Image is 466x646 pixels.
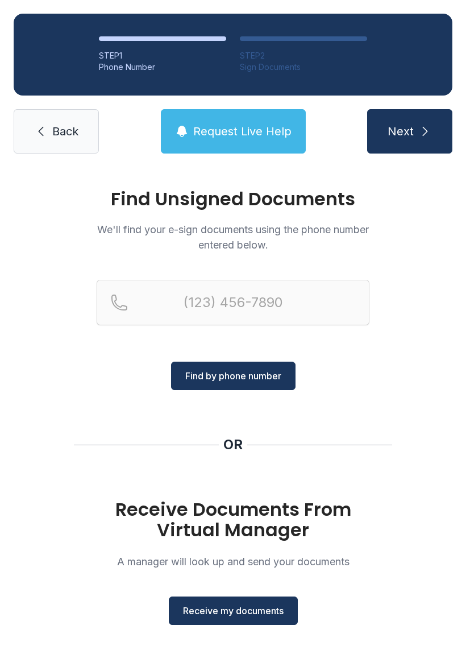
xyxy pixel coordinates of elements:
[240,61,367,73] div: Sign Documents
[240,50,367,61] div: STEP 2
[99,50,226,61] div: STEP 1
[183,604,284,618] span: Receive my documents
[185,369,281,383] span: Find by phone number
[388,123,414,139] span: Next
[52,123,78,139] span: Back
[193,123,292,139] span: Request Live Help
[223,436,243,454] div: OR
[97,280,369,325] input: Reservation phone number
[99,61,226,73] div: Phone Number
[97,554,369,569] p: A manager will look up and send your documents
[97,190,369,208] h1: Find Unsigned Documents
[97,222,369,252] p: We'll find your e-sign documents using the phone number entered below.
[97,499,369,540] h1: Receive Documents From Virtual Manager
